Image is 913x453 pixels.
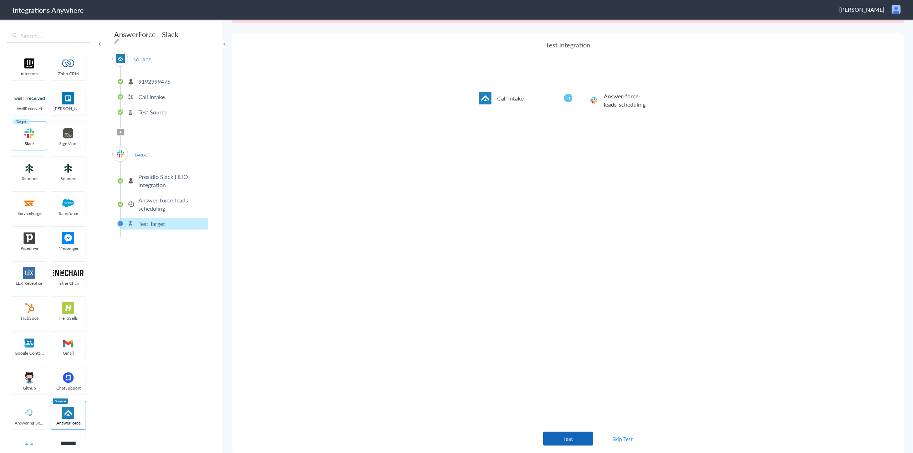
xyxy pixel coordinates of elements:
[116,54,125,63] img: af-app-logo.svg
[14,337,45,349] img: googleContact_logo.png
[12,315,47,321] span: HubSpot
[14,57,45,70] img: intercom-logo.svg
[51,420,86,426] span: AnswerForce
[14,372,45,384] img: github.png
[53,337,83,349] img: gmail-logo.svg
[51,385,86,391] span: ChatSupport
[479,40,657,49] h4: Test Integration
[479,92,491,104] img: af-app-logo.svg
[12,105,47,112] span: WellReceived
[839,5,884,14] span: [PERSON_NAME]
[51,315,86,321] span: HelloSells
[14,407,45,419] img: Answering_service.png
[53,302,83,314] img: hs-app-logo.svg
[14,162,45,174] img: setmoreNew.jpg
[53,372,83,384] img: chatsupport-icon.svg
[14,267,45,279] img: lex-app-logo.svg
[51,210,86,216] span: Salesforce
[51,105,86,112] span: [PERSON_NAME]
[14,92,45,104] img: wr-logo.svg
[12,350,47,356] span: Google Contacts
[7,29,91,43] input: Search...
[604,92,652,108] h5: Answer-force-leads-scheduling
[543,432,593,446] button: Test
[53,197,83,209] img: salesforce-logo.svg
[53,92,83,104] img: trello.png
[892,5,901,14] img: user.png
[138,220,165,228] p: Test Target
[51,350,86,356] span: Gmail
[497,94,545,102] h5: Call Intake
[51,280,86,286] span: In the Chair
[128,150,155,160] span: TARGET
[53,162,83,174] img: setmoreNew.jpg
[12,280,47,286] span: LEX Reception
[12,245,47,251] span: Pipedrive
[51,245,86,251] span: Messenger
[128,55,155,65] span: SOURCE
[138,173,206,189] p: Presidio Slack HDO integration
[12,385,47,391] span: Github
[14,127,45,139] img: slack-logo.svg
[138,77,170,86] p: 9192999475
[12,420,47,426] span: Answering Service
[14,302,45,314] img: hubspot-logo.svg
[116,149,125,158] img: slack-logo.svg
[138,196,206,212] p: Answer-force-leads-scheduling
[53,407,83,419] img: af-app-logo.svg
[12,5,84,15] h1: Integrations Anywhere
[12,175,47,181] span: Setmore
[53,127,83,139] img: signmore-logo.png
[53,232,83,244] img: FBM.png
[51,175,86,181] span: Setmore
[53,267,83,279] img: inch-logo.svg
[14,232,45,244] img: pipedrive.png
[138,108,167,116] p: Test Source
[138,93,165,101] p: Call Intake
[51,140,86,146] span: SignMore
[51,71,86,77] span: Zoho CRM
[12,210,47,216] span: ServiceForge
[53,57,83,70] img: zoho-logo.svg
[590,96,598,104] img: slack-logo.svg
[12,71,47,77] span: intercom
[604,433,642,446] a: Skip Test
[12,140,47,146] span: Slack
[14,197,45,209] img: serviceforge-icon.png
